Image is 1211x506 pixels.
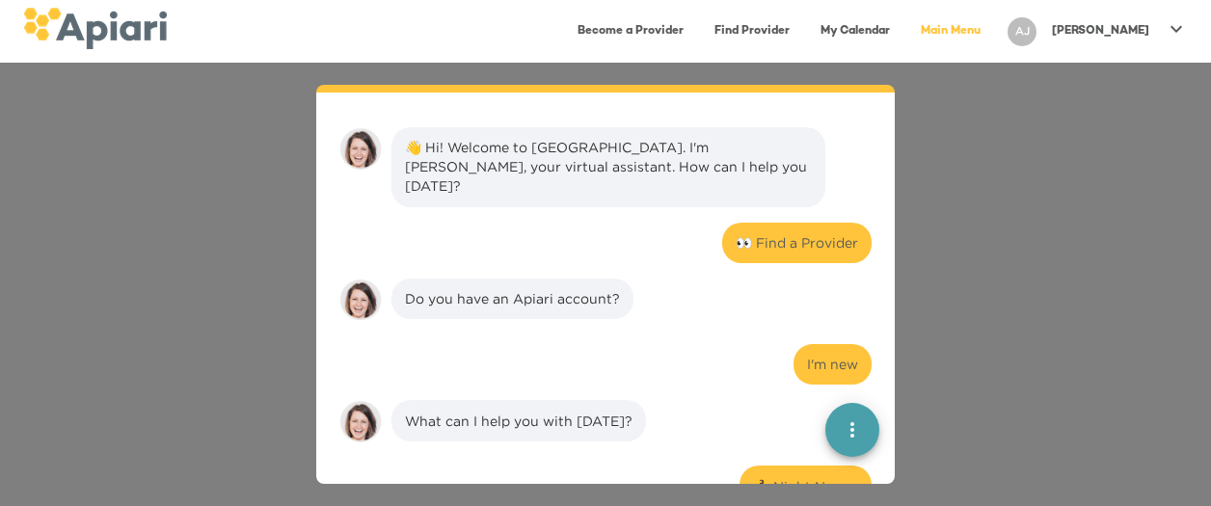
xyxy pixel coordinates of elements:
div: What can I help you with [DATE]? [405,412,632,431]
a: Become a Provider [566,12,695,51]
div: 👀 Find a Provider [736,233,858,253]
button: quick menu [825,403,879,457]
div: 👋 Hi! Welcome to [GEOGRAPHIC_DATA]. I'm [PERSON_NAME], your virtual assistant. How can I help you... [405,138,812,196]
img: logo [23,8,167,49]
div: AJ [1008,17,1036,46]
img: amy.37686e0395c82528988e.png [339,127,382,170]
img: amy.37686e0395c82528988e.png [339,400,382,442]
div: 👶 Night Nanny [753,477,858,496]
a: Main Menu [909,12,992,51]
div: Do you have an Apiari account? [405,289,620,308]
p: [PERSON_NAME] [1052,23,1149,40]
img: amy.37686e0395c82528988e.png [339,279,382,321]
div: I'm new [807,355,858,374]
a: My Calendar [809,12,902,51]
a: Find Provider [703,12,801,51]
